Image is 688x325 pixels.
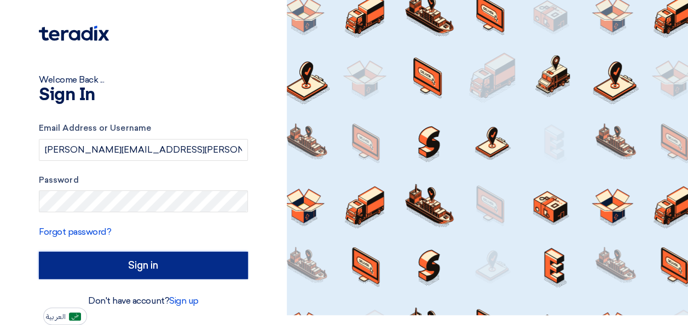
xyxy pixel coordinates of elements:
a: Sign up [169,295,199,306]
button: العربية [43,307,87,325]
label: Password [39,174,248,187]
img: Teradix logo [39,26,109,41]
h1: Sign In [39,86,248,104]
div: Don't have account? [39,294,248,307]
img: ar-AR.png [69,312,81,321]
label: Email Address or Username [39,122,248,135]
input: Enter your business email or username [39,139,248,161]
a: Forgot password? [39,227,111,237]
span: العربية [46,313,66,321]
div: Welcome Back ... [39,73,248,86]
input: Sign in [39,252,248,279]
